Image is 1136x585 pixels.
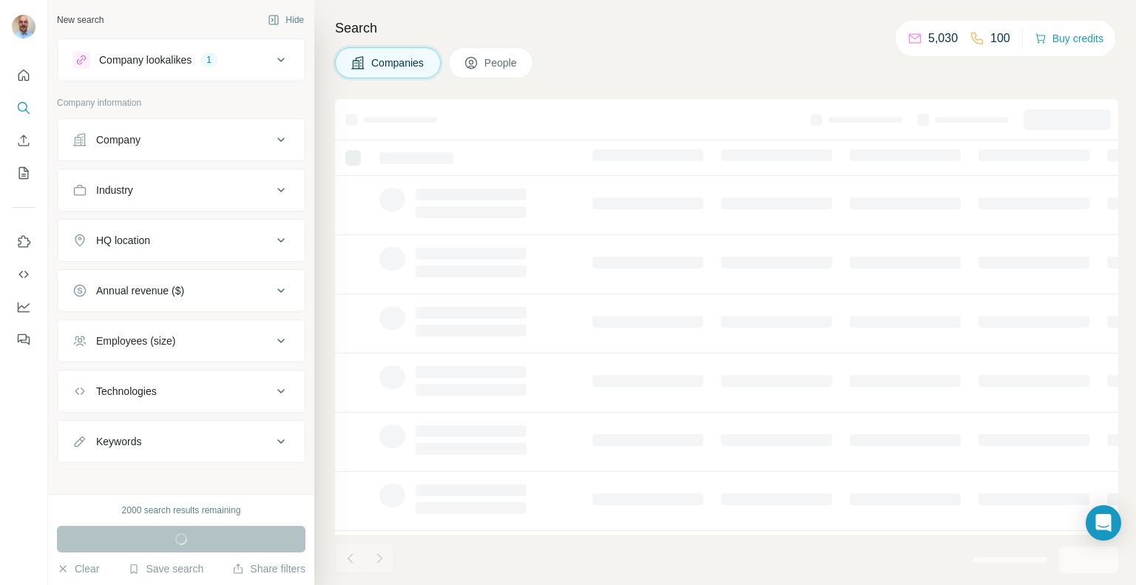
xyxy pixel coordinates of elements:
[96,384,157,399] div: Technologies
[96,233,150,248] div: HQ location
[12,62,35,89] button: Quick start
[200,53,217,67] div: 1
[96,283,184,298] div: Annual revenue ($)
[990,30,1010,47] p: 100
[12,326,35,353] button: Feedback
[58,424,305,459] button: Keywords
[58,323,305,359] button: Employees (size)
[257,9,314,31] button: Hide
[58,273,305,308] button: Annual revenue ($)
[335,18,1118,38] h4: Search
[1035,28,1103,49] button: Buy credits
[12,15,35,38] img: Avatar
[58,42,305,78] button: Company lookalikes1
[96,183,133,197] div: Industry
[128,561,203,576] button: Save search
[232,561,305,576] button: Share filters
[58,373,305,409] button: Technologies
[12,294,35,320] button: Dashboard
[928,30,958,47] p: 5,030
[122,504,241,517] div: 2000 search results remaining
[1086,505,1121,541] div: Open Intercom Messenger
[57,96,305,109] p: Company information
[58,172,305,208] button: Industry
[58,223,305,258] button: HQ location
[12,160,35,186] button: My lists
[12,229,35,255] button: Use Surfe on LinkedIn
[99,53,192,67] div: Company lookalikes
[12,95,35,121] button: Search
[58,122,305,158] button: Company
[57,561,99,576] button: Clear
[96,132,141,147] div: Company
[12,261,35,288] button: Use Surfe API
[96,434,141,449] div: Keywords
[371,55,425,70] span: Companies
[57,13,104,27] div: New search
[96,334,175,348] div: Employees (size)
[12,127,35,154] button: Enrich CSV
[484,55,518,70] span: People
